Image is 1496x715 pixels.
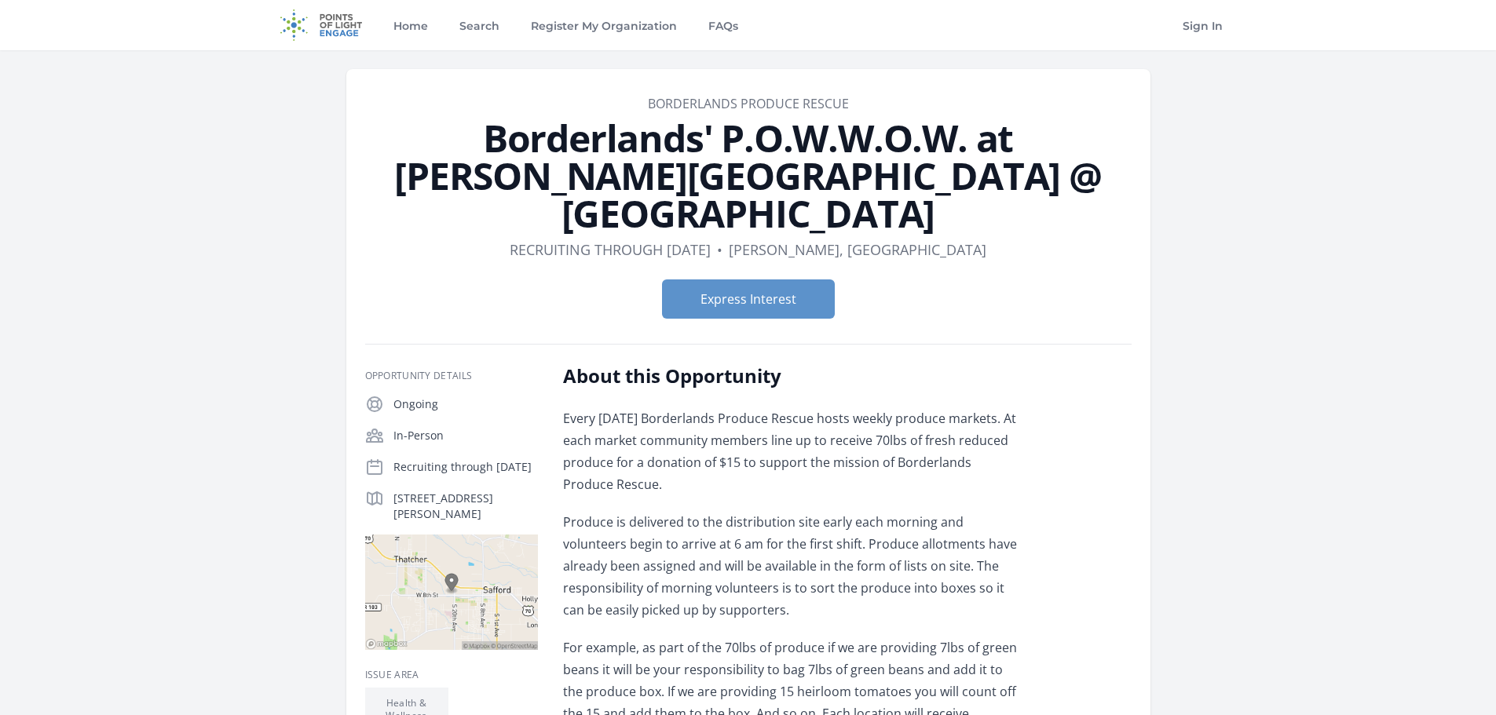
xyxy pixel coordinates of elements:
[729,239,986,261] dd: [PERSON_NAME], [GEOGRAPHIC_DATA]
[365,669,538,681] h3: Issue area
[563,363,1022,389] h2: About this Opportunity
[662,279,835,319] button: Express Interest
[393,459,538,475] p: Recruiting through [DATE]
[365,370,538,382] h3: Opportunity Details
[717,239,722,261] div: •
[393,428,538,443] p: In-Person
[393,491,538,522] p: [STREET_ADDRESS][PERSON_NAME]
[365,119,1132,232] h1: Borderlands' P.O.W.W.O.W. at [PERSON_NAME][GEOGRAPHIC_DATA] @ [GEOGRAPHIC_DATA]
[563,511,1022,621] p: Produce is delivered to the distribution site early each morning and volunteers begin to arrive a...
[510,239,711,261] dd: Recruiting through [DATE]
[648,95,849,112] a: BORDERLANDS PRODUCE RESCUE
[563,407,1022,495] p: Every [DATE] Borderlands Produce Rescue hosts weekly produce markets. At each market community me...
[365,534,538,650] img: Map
[393,396,538,412] p: Ongoing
